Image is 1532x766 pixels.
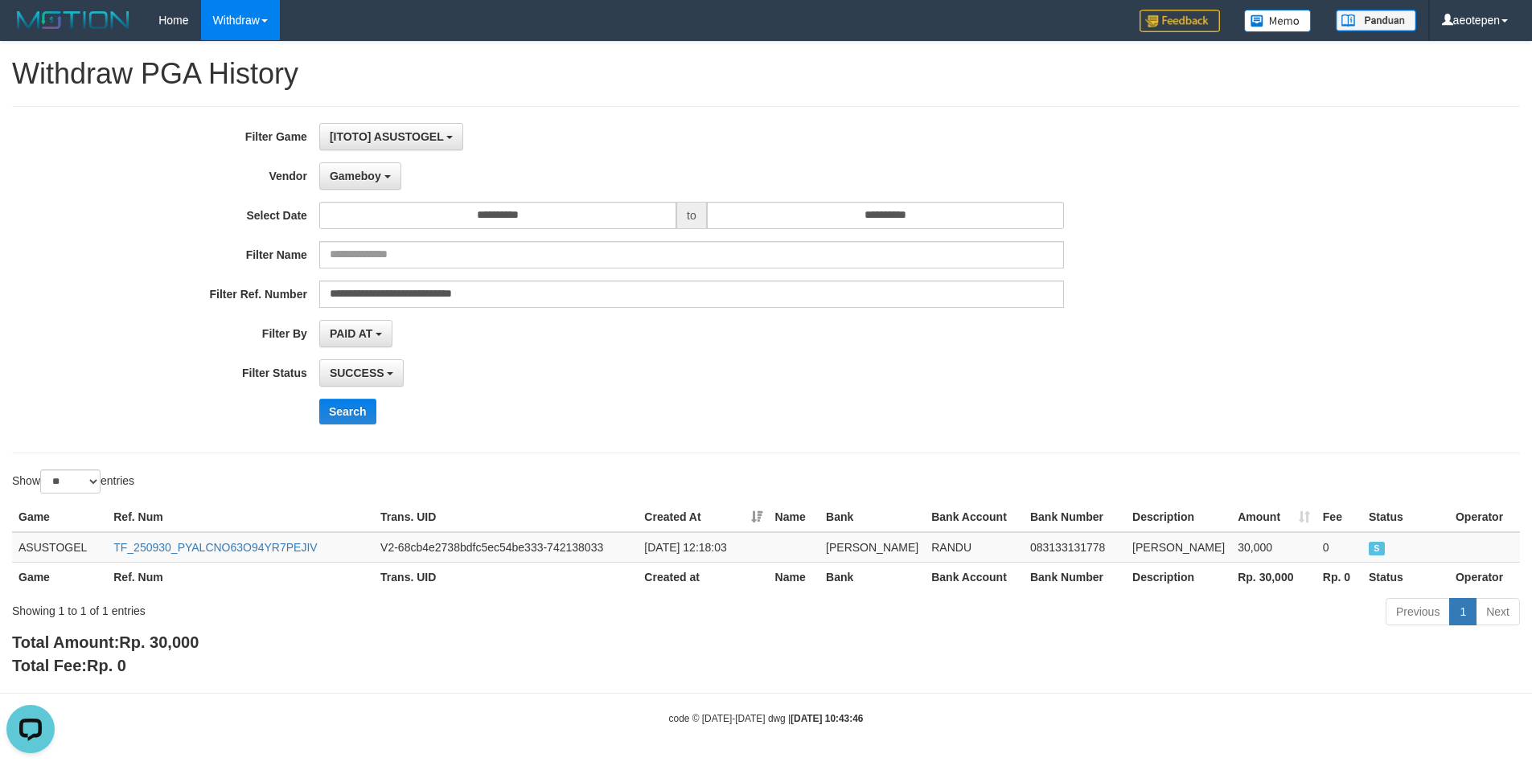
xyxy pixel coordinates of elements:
[40,469,101,494] select: Showentries
[1231,562,1316,592] th: Rp. 30,000
[1449,502,1520,532] th: Operator
[1316,562,1362,592] th: Rp. 0
[330,327,372,340] span: PAID AT
[319,359,405,387] button: SUCCESS
[1316,502,1362,532] th: Fee
[12,657,126,674] b: Total Fee:
[12,596,626,619] div: Showing 1 to 1 of 1 entries
[1449,562,1520,592] th: Operator
[374,532,638,563] td: V2-68cb4e2738bdfc5ec54be333-742138033
[1362,562,1449,592] th: Status
[791,713,863,724] strong: [DATE] 10:43:46
[638,502,768,532] th: Created At: activate to sort column ascending
[1369,542,1385,555] span: SUCCESS
[925,562,1024,592] th: Bank Account
[6,6,55,55] button: Open LiveChat chat widget
[1024,532,1126,563] td: 083133131778
[1386,598,1450,625] a: Previous
[1336,10,1416,31] img: panduan.png
[12,8,134,32] img: MOTION_logo.png
[669,713,864,724] small: code © [DATE]-[DATE] dwg |
[319,399,376,424] button: Search
[330,130,444,143] span: [ITOTO] ASUSTOGEL
[819,562,925,592] th: Bank
[319,320,392,347] button: PAID AT
[113,541,317,554] a: TF_250930_PYALCNO63O94YR7PEJIV
[330,367,384,379] span: SUCCESS
[1362,502,1449,532] th: Status
[1316,532,1362,563] td: 0
[374,562,638,592] th: Trans. UID
[319,123,463,150] button: [ITOTO] ASUSTOGEL
[819,532,925,563] td: [PERSON_NAME]
[12,58,1520,90] h1: Withdraw PGA History
[1449,598,1477,625] a: 1
[1476,598,1520,625] a: Next
[12,562,107,592] th: Game
[819,502,925,532] th: Bank
[925,532,1024,563] td: RANDU
[1231,502,1316,532] th: Amount: activate to sort column ascending
[1231,532,1316,563] td: 30,000
[1024,502,1126,532] th: Bank Number
[769,502,819,532] th: Name
[1126,502,1231,532] th: Description
[107,502,374,532] th: Ref. Num
[107,562,374,592] th: Ref. Num
[12,469,134,494] label: Show entries
[12,532,107,563] td: ASUSTOGEL
[1244,10,1312,32] img: Button%20Memo.svg
[638,532,768,563] td: [DATE] 12:18:03
[676,202,707,229] span: to
[374,502,638,532] th: Trans. UID
[319,162,401,190] button: Gameboy
[330,170,381,182] span: Gameboy
[925,502,1024,532] th: Bank Account
[87,657,126,674] span: Rp. 0
[1126,532,1231,563] td: [PERSON_NAME]
[12,633,199,651] b: Total Amount:
[1140,10,1220,32] img: Feedback.jpg
[12,502,107,532] th: Game
[1126,562,1231,592] th: Description
[638,562,768,592] th: Created at
[769,562,819,592] th: Name
[1024,562,1126,592] th: Bank Number
[119,633,199,651] span: Rp. 30,000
